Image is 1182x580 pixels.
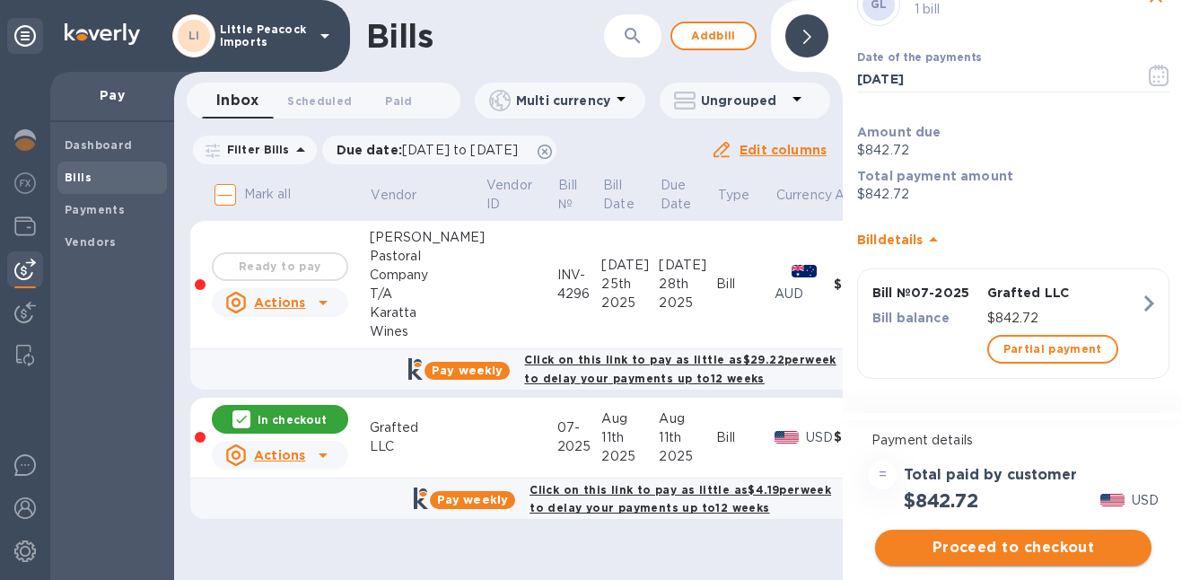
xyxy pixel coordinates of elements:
p: USD [1132,491,1159,510]
div: 28th [659,275,716,294]
span: Due Date [661,176,715,214]
p: Amount [835,186,885,205]
div: Due date:[DATE] to [DATE] [322,136,557,164]
div: T/A [370,285,486,303]
u: Edit columns [740,143,827,157]
p: Multi currency [516,92,610,110]
p: Ungrouped [701,92,786,110]
b: Click on this link to pay as little as $29.22 per week to delay your payments up to 12 weeks [524,353,836,385]
p: Vendor ID [486,176,532,214]
p: Bill balance [872,309,980,327]
span: Paid [385,92,412,110]
div: 2025 [601,294,659,312]
p: Pay [65,86,160,104]
div: LLC [370,437,486,456]
b: Payments [65,203,125,216]
span: Inbox [216,88,258,113]
span: Proceed to checkout [889,537,1137,558]
div: 11th [659,428,716,447]
div: [DATE] [601,256,659,275]
span: [DATE] to [DATE] [402,143,518,157]
p: Due Date [661,176,692,214]
img: AUD [792,265,817,277]
p: In checkout [258,412,327,427]
p: Bill № 07-2025 [872,284,980,302]
div: Karatta [370,303,486,322]
div: 2025 [659,294,716,312]
div: 25th [601,275,659,294]
p: $842.72 [857,141,1169,160]
h2: $842.72 [904,489,978,512]
button: Partial payment [987,335,1118,364]
span: Amount [835,186,908,205]
h3: Total paid by customer [904,467,1077,484]
img: Foreign exchange [14,172,36,194]
p: Type [718,186,750,205]
p: Filter Bills [220,142,290,157]
span: Partial payment [1003,338,1102,360]
span: Bill Date [603,176,658,214]
div: [DATE] [659,256,716,275]
img: Logo [65,23,140,45]
span: Bill № [558,176,600,214]
div: INV-4296 [557,266,602,303]
div: Unpin categories [7,18,43,54]
img: Wallets [14,215,36,237]
p: Mark all [244,185,291,204]
div: Aug [659,409,716,428]
b: Bill details [857,233,923,247]
b: Vendors [65,235,117,249]
u: Actions [254,295,305,310]
img: USD [1100,494,1125,506]
p: AUD [775,285,833,303]
div: 2025 [659,447,716,466]
div: $842.72 [834,428,910,446]
div: 11th [601,428,659,447]
div: = [868,461,897,489]
p: Grafted LLC [987,284,1140,302]
span: Scheduled [287,92,352,110]
span: Type [718,186,774,205]
u: Actions [254,448,305,462]
p: $842.72 [857,185,1169,204]
p: Vendor [371,186,416,205]
h1: Bills [366,17,433,55]
div: [PERSON_NAME] [370,228,486,247]
div: Grafted [370,418,486,437]
b: Dashboard [65,138,133,152]
button: Proceed to checkout [875,530,1151,566]
span: Vendor ID [486,176,556,214]
button: Addbill [670,22,757,50]
p: Payment details [871,431,1155,450]
div: Aug [601,409,659,428]
p: Little Peacock Imports [220,23,310,48]
p: USD [806,428,834,447]
div: $8,892.00 [834,276,910,294]
img: USD [775,431,799,444]
button: Bill №07-2025Grafted LLCBill balance$842.72Partial payment [857,268,1169,379]
b: Click on this link to pay as little as $4.19 per week to delay your payments up to 12 weeks [530,483,831,515]
div: Wines [370,322,486,341]
div: Billdetails [857,211,1169,268]
p: Currency [776,186,832,205]
b: Pay weekly [432,364,503,377]
p: Due date : [337,141,528,159]
div: Company [370,266,486,285]
label: Date of the payments [857,53,981,64]
div: Bill [716,428,775,447]
div: Pastoral [370,247,486,266]
b: Bills [65,171,92,184]
div: 07-2025 [557,418,602,456]
b: Pay weekly [437,493,508,506]
span: Add bill [687,25,740,47]
b: Total payment amount [857,169,1013,183]
b: Amount due [857,125,941,139]
div: 2025 [601,447,659,466]
b: LI [188,29,200,42]
p: Bill Date [603,176,635,214]
div: Bill [716,275,775,294]
p: Bill № [558,176,577,214]
p: $842.72 [987,309,1140,328]
span: Vendor [371,186,440,205]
